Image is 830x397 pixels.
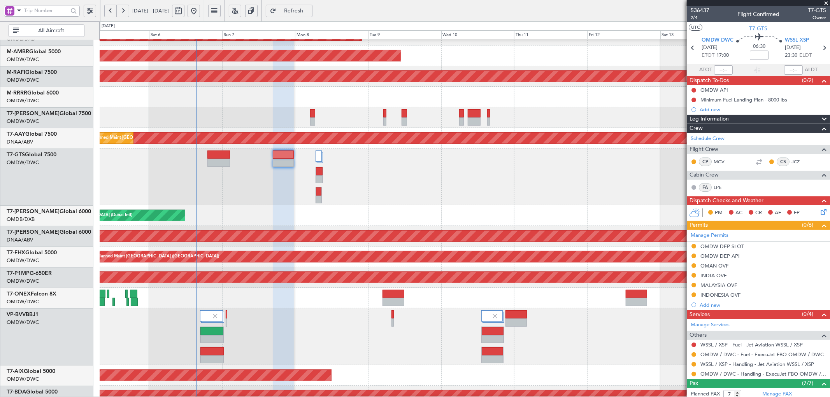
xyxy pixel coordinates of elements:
[7,90,27,96] span: M-RRRR
[7,138,33,145] a: DNAA/ABV
[132,7,169,14] span: [DATE] - [DATE]
[587,30,660,40] div: Fri 12
[690,221,708,230] span: Permits
[7,159,39,166] a: OMDW/DWC
[700,243,744,250] div: OMDW DEP SLOT
[7,97,39,104] a: OMDW/DWC
[702,37,733,44] span: OMDW DWC
[690,379,698,388] span: Pax
[7,291,56,297] a: T7-ONEXFalcon 8X
[7,291,31,297] span: T7-ONEX
[737,10,779,19] div: Flight Confirmed
[7,118,39,125] a: OMDW/DWC
[691,6,709,14] span: 536437
[7,389,58,395] a: T7-BDAGlobal 5000
[7,229,60,235] span: T7-[PERSON_NAME]
[76,30,149,40] div: Fri 5
[690,196,763,205] span: Dispatch Checks and Weather
[802,310,813,318] span: (0/4)
[753,43,765,51] span: 06:30
[700,361,814,367] a: WSSL / XSP - Handling - Jet Aviation WSSL / XSP
[660,30,733,40] div: Sat 13
[102,23,115,30] div: [DATE]
[212,313,219,320] img: gray-close.svg
[700,272,726,279] div: INDIA OVF
[222,30,295,40] div: Sun 7
[700,96,787,103] div: Minimum Fuel Landing Plan - 8000 lbs
[7,250,57,255] a: T7-FHXGlobal 5000
[691,232,728,240] a: Manage Permits
[7,236,33,243] a: DNAA/ABV
[7,271,52,276] a: T7-P1MPG-650ER
[7,278,39,285] a: OMDW/DWC
[441,30,514,40] div: Wed 10
[7,49,29,54] span: M-AMBR
[735,209,742,217] span: AC
[699,66,712,74] span: ATOT
[7,271,30,276] span: T7-P1MP
[7,376,39,383] a: OMDW/DWC
[7,229,91,235] a: T7-[PERSON_NAME]Global 6000
[24,5,68,16] input: Trip Number
[700,87,728,93] div: OMDW API
[7,312,39,317] a: VP-BVVBBJ1
[791,158,809,165] a: JCZ
[700,253,740,259] div: OMDW DEP API
[690,145,718,154] span: Flight Crew
[700,262,728,269] div: OMAN OVF
[691,321,730,329] a: Manage Services
[805,66,818,74] span: ALDT
[7,111,60,116] span: T7-[PERSON_NAME]
[700,282,737,289] div: MALAYSIA OVF
[700,302,826,308] div: Add new
[7,209,91,214] a: T7-[PERSON_NAME]Global 6000
[7,209,60,214] span: T7-[PERSON_NAME]
[690,171,719,180] span: Cabin Crew
[777,157,790,166] div: CS
[802,379,813,387] span: (7/7)
[7,152,25,157] span: T7-GTS
[689,24,702,31] button: UTC
[702,44,718,52] span: [DATE]
[21,28,82,33] span: All Aircraft
[278,8,310,14] span: Refresh
[690,331,707,340] span: Others
[7,298,39,305] a: OMDW/DWC
[699,183,712,192] div: FA
[785,44,801,52] span: [DATE]
[7,369,55,374] a: T7-AIXGlobal 5000
[97,251,219,262] div: Planned Maint [GEOGRAPHIC_DATA] ([GEOGRAPHIC_DATA])
[7,77,39,84] a: OMDW/DWC
[7,319,39,326] a: OMDW/DWC
[700,371,826,377] a: OMDW / DWC - Handling - ExecuJet FBO OMDW / DWC
[491,313,498,320] img: gray-close.svg
[266,5,312,17] button: Refresh
[715,209,723,217] span: PM
[7,70,57,75] a: M-RAFIGlobal 7500
[7,131,25,137] span: T7-AAY
[690,115,729,124] span: Leg Information
[699,157,712,166] div: CP
[785,52,797,59] span: 23:30
[755,209,762,217] span: CR
[7,111,91,116] a: T7-[PERSON_NAME]Global 7500
[7,152,56,157] a: T7-GTSGlobal 7500
[7,369,24,374] span: T7-AIX
[775,209,781,217] span: AF
[700,351,824,358] a: OMDW / DWC - Fuel - ExecuJet FBO OMDW / DWC
[700,106,826,113] div: Add new
[691,135,725,143] a: Schedule Crew
[794,209,800,217] span: FP
[714,65,733,75] input: --:--
[690,124,703,133] span: Crew
[716,52,729,59] span: 17:00
[7,131,57,137] a: T7-AAYGlobal 7500
[7,257,39,264] a: OMDW/DWC
[785,37,809,44] span: WSSL XSP
[7,250,25,255] span: T7-FHX
[7,216,35,223] a: OMDB/DXB
[7,90,59,96] a: M-RRRRGlobal 6000
[702,52,714,59] span: ETOT
[714,158,731,165] a: MGV
[9,24,84,37] button: All Aircraft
